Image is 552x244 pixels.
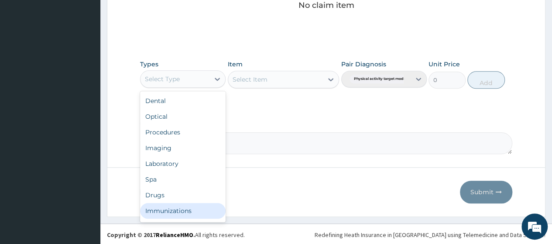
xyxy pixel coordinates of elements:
span: We're online! [51,69,120,157]
button: Submit [460,181,512,203]
strong: Copyright © 2017 . [107,231,195,239]
p: No claim item [298,1,354,10]
a: RelianceHMO [156,231,193,239]
div: Imaging [140,140,226,156]
div: Chat with us now [45,49,147,60]
img: d_794563401_company_1708531726252_794563401 [16,44,35,65]
label: Pair Diagnosis [341,60,386,69]
div: Procedures [140,124,226,140]
label: Unit Price [429,60,460,69]
div: Optical [140,109,226,124]
label: Item [228,60,243,69]
div: Drugs [140,187,226,203]
div: Select Type [145,75,180,83]
div: Redefining Heath Insurance in [GEOGRAPHIC_DATA] using Telemedicine and Data Science! [315,230,545,239]
div: Minimize live chat window [143,4,164,25]
div: Immunizations [140,203,226,219]
div: Others [140,219,226,234]
label: Types [140,61,158,68]
div: Spa [140,172,226,187]
label: Comment [140,120,512,127]
div: Laboratory [140,156,226,172]
textarea: Type your message and hit 'Enter' [4,156,166,187]
div: Dental [140,93,226,109]
button: Add [467,71,504,89]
